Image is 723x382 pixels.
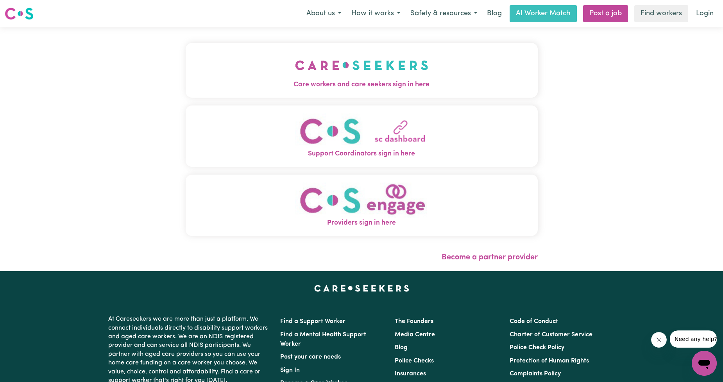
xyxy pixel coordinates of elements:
[186,80,538,90] span: Care workers and care seekers sign in here
[5,5,34,23] a: Careseekers logo
[670,330,717,348] iframe: Message from company
[692,351,717,376] iframe: Button to launch messaging window
[280,354,341,360] a: Post your care needs
[510,332,592,338] a: Charter of Customer Service
[634,5,688,22] a: Find workers
[651,332,667,348] iframe: Close message
[280,318,345,325] a: Find a Support Worker
[510,371,561,377] a: Complaints Policy
[5,7,34,21] img: Careseekers logo
[395,318,433,325] a: The Founders
[280,332,366,347] a: Find a Mental Health Support Worker
[186,175,538,236] button: Providers sign in here
[186,43,538,98] button: Care workers and care seekers sign in here
[395,345,408,351] a: Blog
[186,105,538,167] button: Support Coordinators sign in here
[691,5,718,22] a: Login
[442,253,538,261] a: Become a partner provider
[510,318,558,325] a: Code of Conduct
[301,5,346,22] button: About us
[510,345,564,351] a: Police Check Policy
[583,5,628,22] a: Post a job
[510,5,577,22] a: AI Worker Match
[405,5,482,22] button: Safety & resources
[346,5,405,22] button: How it works
[395,371,426,377] a: Insurances
[395,332,435,338] a: Media Centre
[186,149,538,159] span: Support Coordinators sign in here
[510,358,589,364] a: Protection of Human Rights
[186,218,538,228] span: Providers sign in here
[5,5,47,12] span: Need any help?
[395,358,434,364] a: Police Checks
[280,367,300,373] a: Sign In
[314,285,409,291] a: Careseekers home page
[482,5,506,22] a: Blog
